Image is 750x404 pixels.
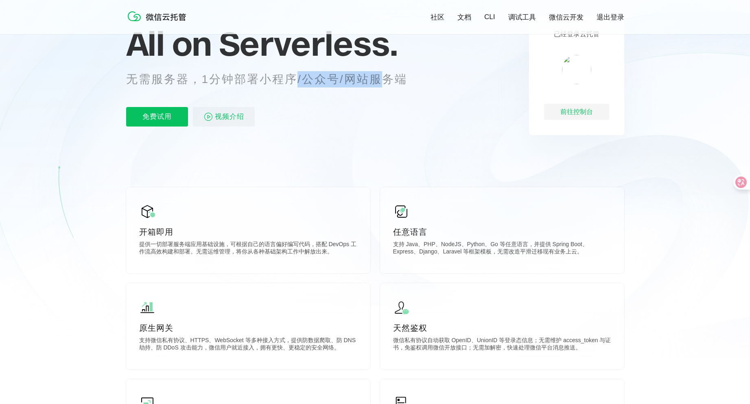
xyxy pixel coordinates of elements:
[219,23,398,64] span: Serverless.
[393,322,611,334] p: 天然鉴权
[597,13,624,22] a: 退出登录
[139,337,357,353] p: 支持微信私有协议、HTTPS、WebSocket 等多种接入方式，提供防数据爬取、防 DNS 劫持、防 DDoS 攻击能力，微信用户就近接入，拥有更快、更稳定的安全网络。
[457,13,471,22] a: 文档
[126,23,211,64] span: All on
[508,13,536,22] a: 调试工具
[215,107,244,127] span: 视频介绍
[393,241,611,257] p: 支持 Java、PHP、NodeJS、Python、Go 等任意语言，并提供 Spring Boot、Express、Django、Laravel 等框架模板，无需改造平滑迁移现有业务上云。
[554,30,599,39] p: 已经登录云托管
[393,337,611,353] p: 微信私有协议自动获取 OpenID、UnionID 等登录态信息；无需维护 access_token 与证书，免鉴权调用微信开放接口；无需加解密，快速处理微信平台消息推送。
[139,322,357,334] p: 原生网关
[126,8,191,24] img: 微信云托管
[549,13,584,22] a: 微信云开发
[126,71,422,87] p: 无需服务器，1分钟部署小程序/公众号/网站服务端
[126,107,188,127] p: 免费试用
[544,104,609,120] div: 前往控制台
[431,13,444,22] a: 社区
[484,13,495,21] a: CLI
[139,226,357,238] p: 开箱即用
[139,241,357,257] p: 提供一切部署服务端应用基础设施，可根据自己的语言偏好编写代码，搭配 DevOps 工作流高效构建和部署。无需运维管理，将你从各种基础架构工作中解放出来。
[393,226,611,238] p: 任意语言
[203,112,213,122] img: video_play.svg
[126,19,191,26] a: 微信云托管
